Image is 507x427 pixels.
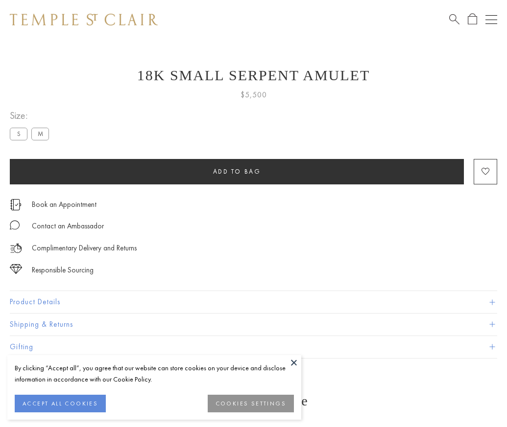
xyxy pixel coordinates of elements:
img: MessageIcon-01_2.svg [10,220,20,230]
button: Open navigation [485,14,497,25]
label: M [31,128,49,140]
label: S [10,128,27,140]
span: Add to bag [213,167,261,176]
img: icon_appointment.svg [10,199,22,210]
a: Search [449,13,459,25]
div: Responsible Sourcing [32,264,94,276]
button: Gifting [10,336,497,358]
span: Size: [10,108,53,124]
button: ACCEPT ALL COOKIES [15,395,106,412]
button: Add to bag [10,159,464,184]
h1: 18K Small Serpent Amulet [10,67,497,84]
img: Temple St. Clair [10,14,158,25]
button: Product Details [10,291,497,313]
button: COOKIES SETTINGS [208,395,294,412]
div: By clicking “Accept all”, you agree that our website can store cookies on your device and disclos... [15,362,294,385]
img: icon_sourcing.svg [10,264,22,274]
img: icon_delivery.svg [10,242,22,254]
div: Contact an Ambassador [32,220,104,232]
button: Shipping & Returns [10,314,497,336]
a: Book an Appointment [32,199,97,210]
p: Complimentary Delivery and Returns [32,242,137,254]
a: Open Shopping Bag [468,13,477,25]
span: $5,500 [241,89,267,101]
